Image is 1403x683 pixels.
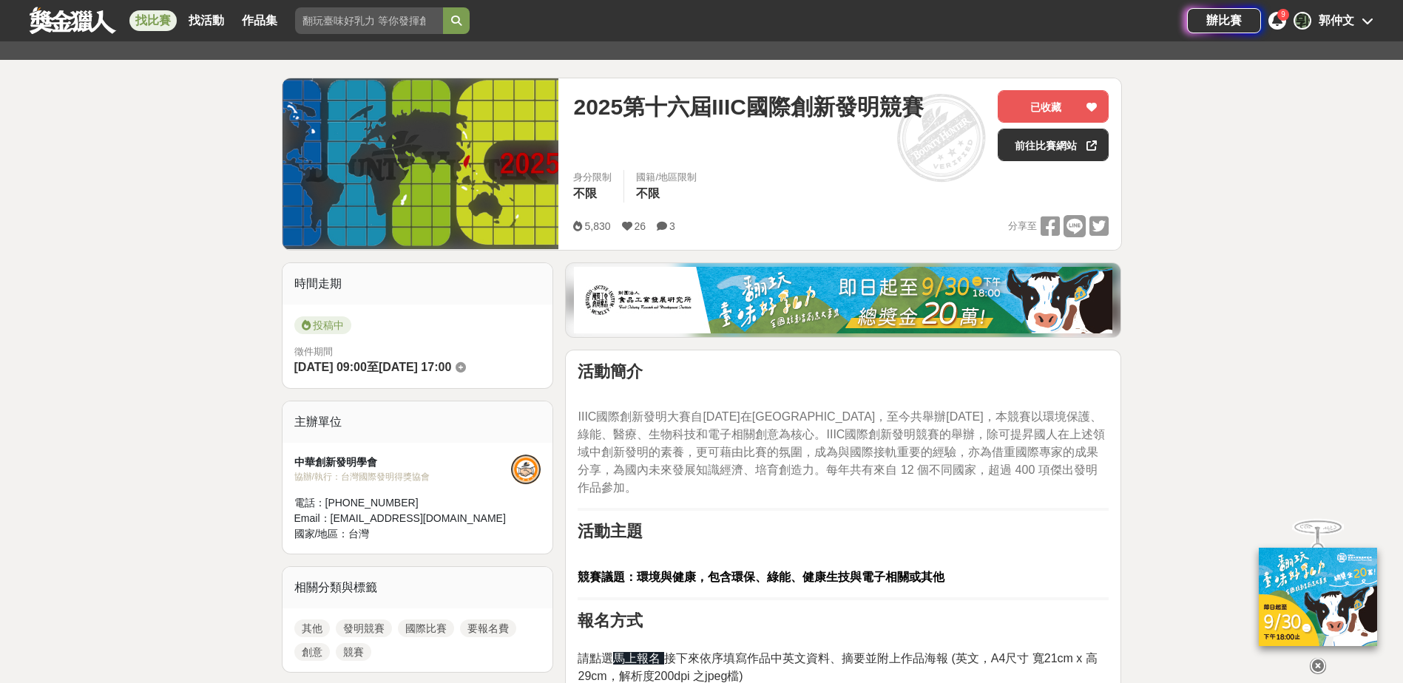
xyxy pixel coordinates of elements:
div: 郭仲文 [1319,12,1354,30]
span: [DATE] 09:00 [294,361,367,373]
div: 時間走期 [283,263,553,305]
span: 分享至 [1008,215,1037,237]
img: b0ef2173-5a9d-47ad-b0e3-de335e335c0a.jpg [574,267,1112,333]
div: 身分限制 [573,170,612,185]
strong: 活動簡介 [578,362,643,381]
a: 前往比賽網站 [998,129,1109,161]
a: 國際比賽 [398,619,454,637]
button: 已收藏 [998,90,1109,123]
span: 徵件期間 [294,346,333,357]
a: 發明競賽 [336,619,392,637]
div: Email： [EMAIL_ADDRESS][DOMAIN_NAME] [294,511,512,526]
a: 競賽 [336,643,371,661]
a: 找比賽 [129,10,177,31]
span: 5,830 [584,220,610,232]
span: 至 [367,361,379,373]
strong: 活動主題 [578,522,643,540]
a: 找活動 [183,10,230,31]
span: 26 [635,220,646,232]
div: 中華創新發明學會 [294,455,512,470]
span: 馬上報名 [613,652,660,665]
a: 作品集 [236,10,283,31]
span: 台灣 [348,528,369,540]
span: 解析度200dpi 之jpeg檔 [619,670,740,682]
input: 翻玩臺味好乳力 等你發揮創意！ [295,7,443,34]
span: 請點選 [578,652,613,665]
strong: 報名方式 [578,611,643,630]
a: 要報名費 [460,619,516,637]
span: 9 [1281,10,1285,18]
span: ) [739,670,743,682]
strong: 競賽議題：環境與健康，包含環保、綠能、健康生技與電子相關或其他 [578,571,944,583]
span: 2025第十六屆IIIC國際創新發明競賽 [573,90,923,123]
span: IIIC國際創新發明大賽自[DATE]在[GEOGRAPHIC_DATA]，至今共舉辦[DATE]，本競賽以環境保護、綠能、醫療、生物科技和電子相關創意為核心。IIIC國際創新發明競賽的舉辦，除... [578,410,1105,494]
img: ff197300-f8ee-455f-a0ae-06a3645bc375.jpg [1259,548,1377,646]
div: 國籍/地區限制 [636,170,697,185]
span: 不限 [573,187,597,200]
div: 主辦單位 [283,401,553,443]
div: 電話： [PHONE_NUMBER] [294,495,512,511]
a: 其他 [294,619,330,637]
div: 協辦/執行： 台灣國際發明得獎協會 [294,470,512,483]
a: 辦比賽 [1187,8,1261,33]
div: 郭 [1294,12,1311,30]
span: 國家/地區： [294,528,349,540]
a: 創意 [294,643,330,661]
img: Cover Image [283,78,559,249]
span: 不限 [636,187,660,200]
span: [DATE] 17:00 [379,361,451,373]
span: 接下來依序填寫作品中英文資料、摘要並附上作品海報 (英文，A4尺寸 寬21cm x 高29cm， [578,652,1097,682]
span: 3 [669,220,675,232]
div: 相關分類與標籤 [283,567,553,608]
span: 投稿中 [294,316,351,334]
